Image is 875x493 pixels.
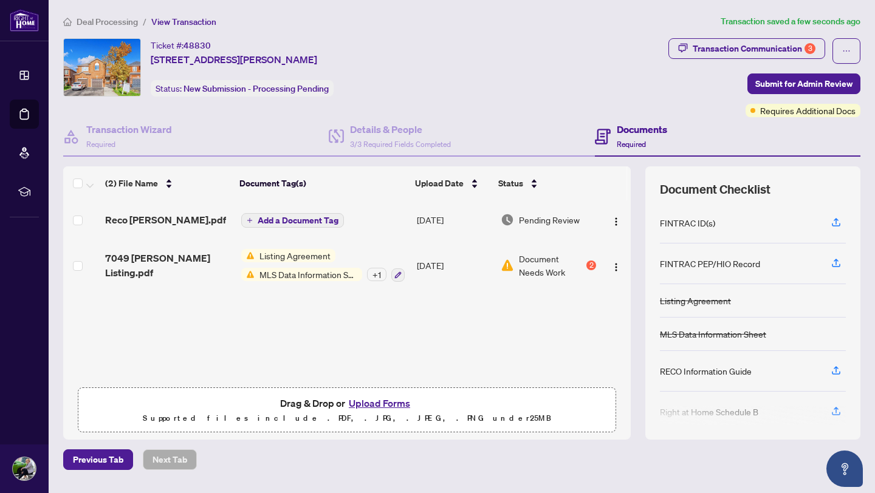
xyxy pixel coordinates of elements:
[660,181,770,198] span: Document Checklist
[693,39,815,58] div: Transaction Communication
[77,16,138,27] span: Deal Processing
[241,249,405,282] button: Status IconListing AgreementStatus IconMLS Data Information Sheet+1
[519,252,584,279] span: Document Needs Work
[519,213,580,226] span: Pending Review
[721,15,860,29] article: Transaction saved a few seconds ago
[241,268,255,281] img: Status Icon
[86,122,172,137] h4: Transaction Wizard
[86,140,115,149] span: Required
[184,40,211,51] span: 48830
[247,217,253,223] span: plus
[105,212,226,227] span: Reco [PERSON_NAME].pdf
[755,74,853,93] span: Submit for Admin Review
[345,395,414,411] button: Upload Forms
[660,294,731,307] div: Listing Agreement
[151,38,211,52] div: Ticket #:
[412,239,496,291] td: [DATE]
[617,140,646,149] span: Required
[63,18,72,26] span: home
[151,80,334,97] div: Status:
[105,177,158,190] span: (2) File Name
[151,52,317,67] span: [STREET_ADDRESS][PERSON_NAME]
[826,450,863,487] button: Open asap
[805,43,815,54] div: 3
[143,15,146,29] li: /
[747,73,860,94] button: Submit for Admin Review
[611,217,621,226] img: Logo
[842,47,851,55] span: ellipsis
[280,395,414,411] span: Drag & Drop or
[660,364,752,378] div: RECO Information Guide
[241,213,344,228] button: Add a Document Tag
[498,177,523,190] span: Status
[10,9,39,32] img: logo
[350,122,451,137] h4: Details & People
[350,140,451,149] span: 3/3 Required Fields Completed
[367,268,386,281] div: + 1
[415,177,464,190] span: Upload Date
[760,104,856,117] span: Requires Additional Docs
[63,449,133,470] button: Previous Tab
[660,405,758,418] div: Right at Home Schedule B
[143,449,197,470] button: Next Tab
[611,262,621,272] img: Logo
[493,166,597,200] th: Status
[151,16,216,27] span: View Transaction
[258,216,338,225] span: Add a Document Tag
[105,251,232,280] span: 7049 [PERSON_NAME] Listing.pdf
[78,388,616,433] span: Drag & Drop orUpload FormsSupported files include .PDF, .JPG, .JPEG, .PNG under25MB
[13,457,36,480] img: Profile Icon
[255,268,362,281] span: MLS Data Information Sheet
[586,260,596,270] div: 2
[184,83,329,94] span: New Submission - Processing Pending
[501,259,514,272] img: Document Status
[412,200,496,239] td: [DATE]
[241,249,255,262] img: Status Icon
[660,216,715,229] div: FINTRAC ID(s)
[64,39,140,96] img: IMG-W12345270_1.jpg
[86,411,608,426] p: Supported files include .PDF, .JPG, .JPEG, .PNG under 25 MB
[501,213,514,226] img: Document Status
[606,210,626,229] button: Logo
[660,327,766,341] div: MLS Data Information Sheet
[606,256,626,275] button: Logo
[660,257,760,270] div: FINTRAC PEP/HIO Record
[255,249,335,262] span: Listing Agreement
[73,450,123,469] span: Previous Tab
[410,166,493,200] th: Upload Date
[668,38,825,59] button: Transaction Communication3
[235,166,410,200] th: Document Tag(s)
[100,166,235,200] th: (2) File Name
[617,122,667,137] h4: Documents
